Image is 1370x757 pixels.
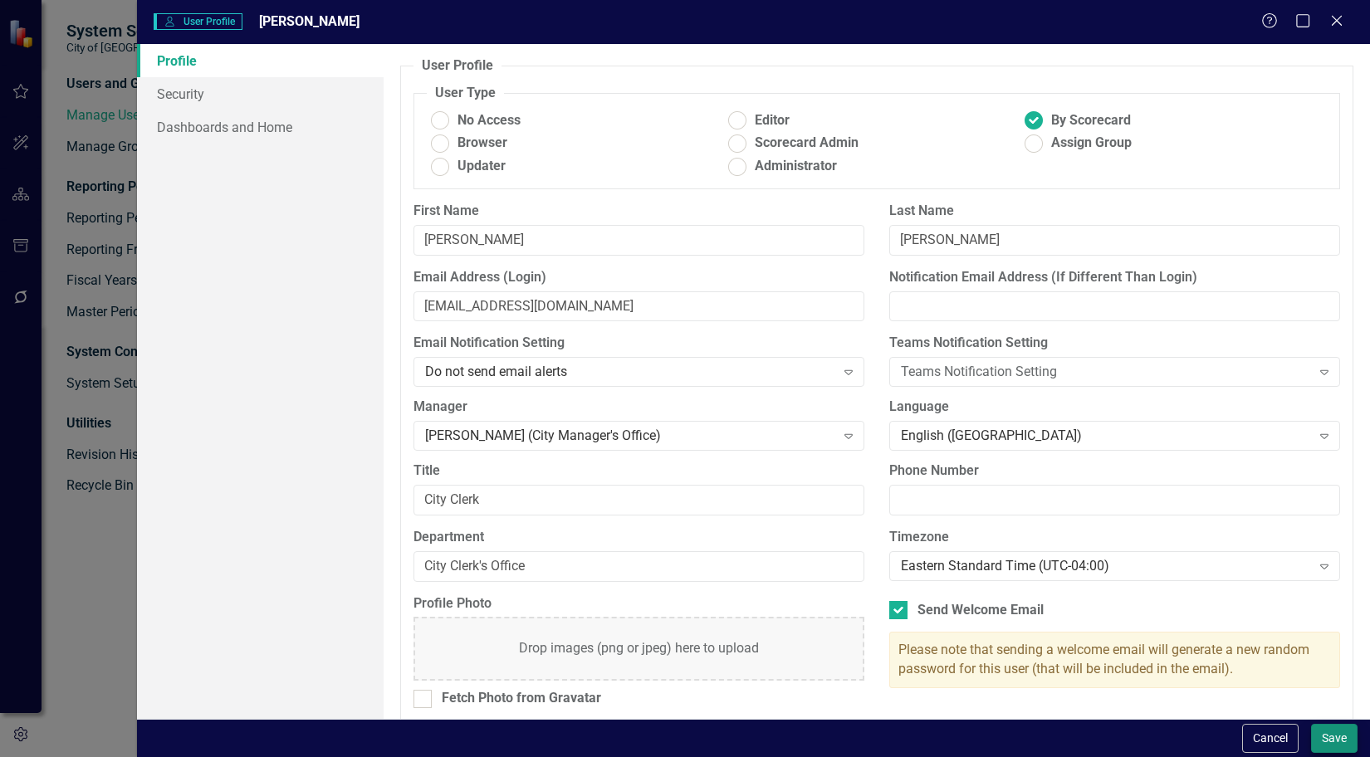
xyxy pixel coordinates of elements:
span: Scorecard Admin [755,134,859,153]
legend: User Profile [413,56,502,76]
span: [PERSON_NAME] [259,13,360,29]
label: Timezone [889,528,1340,547]
div: Please note that sending a welcome email will generate a new random password for this user (that ... [889,632,1340,688]
span: Assign Group [1051,134,1132,153]
a: Dashboards and Home [137,110,384,144]
label: Language [889,398,1340,417]
span: Browser [457,134,507,153]
a: Profile [137,44,384,77]
label: Profile Photo [413,594,864,613]
label: First Name [413,202,864,221]
label: Email Notification Setting [413,334,864,353]
span: No Access [457,111,521,130]
div: [PERSON_NAME] (City Manager's Office) [425,427,835,446]
div: Do not send email alerts [425,363,835,382]
a: Security [137,77,384,110]
div: Eastern Standard Time (UTC-04:00) [901,556,1311,575]
label: Manager [413,398,864,417]
label: Notification Email Address (If Different Than Login) [889,268,1340,287]
div: Send Welcome Email [917,601,1044,620]
label: Phone Number [889,462,1340,481]
span: By Scorecard [1051,111,1131,130]
label: Title [413,462,864,481]
div: Teams Notification Setting [901,363,1311,382]
button: Save [1311,724,1358,753]
legend: User Type [427,84,504,103]
label: Teams Notification Setting [889,334,1340,353]
span: Editor [755,111,790,130]
span: User Profile [154,13,242,30]
span: Updater [457,157,506,176]
div: Drop images (png or jpeg) here to upload [519,639,759,658]
label: Email Address (Login) [413,268,864,287]
div: Fetch Photo from Gravatar [442,689,601,708]
label: Last Name [889,202,1340,221]
div: English ([GEOGRAPHIC_DATA]) [901,427,1311,446]
button: Cancel [1242,724,1299,753]
label: Department [413,528,864,547]
span: Administrator [755,157,837,176]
